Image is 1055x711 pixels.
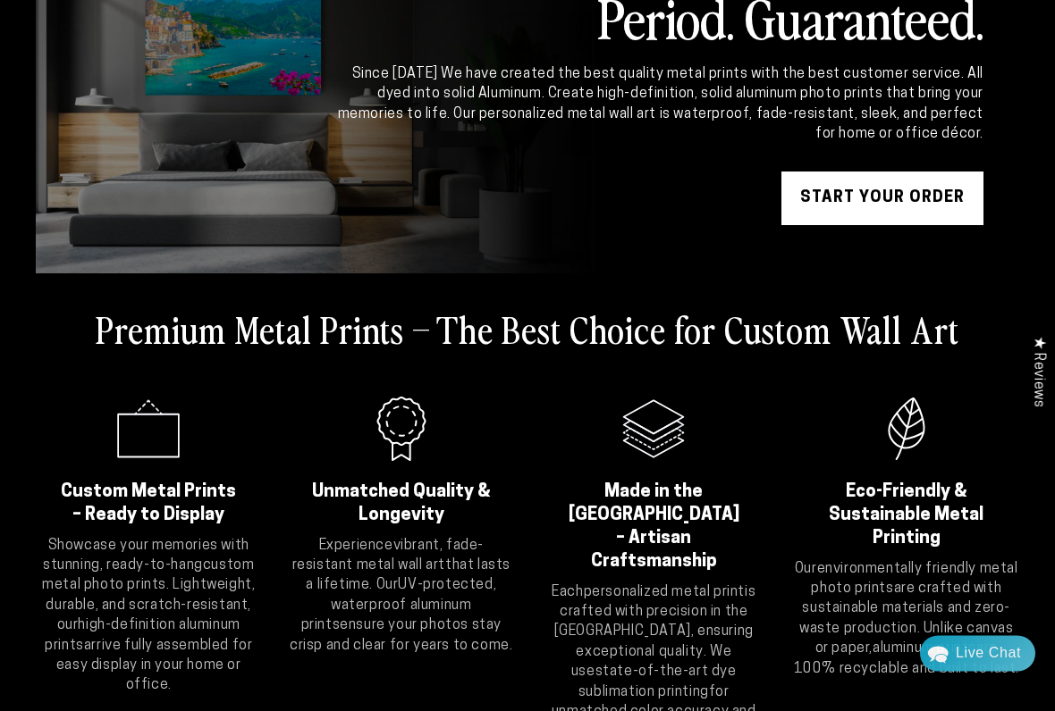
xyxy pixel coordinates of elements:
h2: Custom Metal Prints – Ready to Display [58,481,240,528]
p: Showcase your memories with stunning, ready-to-hang . Lightweight, durable, and scratch-resistant... [36,537,262,697]
strong: high-definition aluminum prints [45,619,241,653]
p: Our are crafted with sustainable materials and zero-waste production. Unlike canvas or paper, are... [794,560,1020,680]
h2: Eco-Friendly & Sustainable Metal Printing [816,481,998,551]
h2: Unmatched Quality & Longevity [311,481,493,528]
strong: state-of-the-art dye sublimation printing [578,665,737,699]
strong: aluminum prints [873,642,976,657]
h2: Made in the [GEOGRAPHIC_DATA] – Artisan Craftsmanship [563,481,745,574]
div: Since [DATE] We have created the best quality metal prints with the best customer service. All dy... [334,65,983,146]
div: Contact Us Directly [956,636,1021,672]
p: Experience that lasts a lifetime. Our ensure your photos stay crisp and clear for years to come. [289,537,515,657]
div: Chat widget toggle [920,636,1035,672]
div: Click to open Judge.me floating reviews tab [1021,322,1055,422]
strong: environmentally friendly metal photo prints [811,563,1017,597]
strong: vibrant, fade-resistant metal wall art [292,540,484,573]
strong: personalized metal print [584,586,745,600]
h2: Premium Metal Prints – The Best Choice for Custom Wall Art [96,306,959,353]
strong: UV-protected, waterproof aluminum prints [301,579,497,633]
a: START YOUR Order [781,172,983,226]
